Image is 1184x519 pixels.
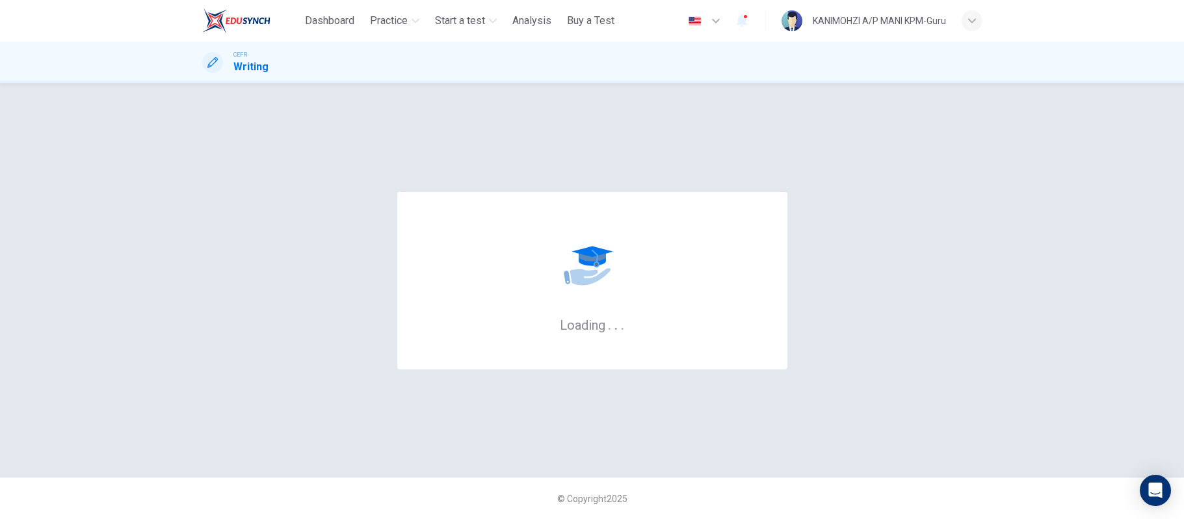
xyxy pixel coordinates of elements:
[782,10,802,31] img: Profile picture
[365,9,425,33] button: Practice
[557,494,627,504] span: © Copyright 2025
[300,9,360,33] button: Dashboard
[567,13,614,29] span: Buy a Test
[202,8,300,34] a: ELTC logo
[560,316,625,333] h6: Loading
[430,9,502,33] button: Start a test
[562,9,620,33] button: Buy a Test
[202,8,270,34] img: ELTC logo
[512,13,551,29] span: Analysis
[435,13,485,29] span: Start a test
[813,13,946,29] div: KANIMOHZI A/P MANI KPM-Guru
[305,13,354,29] span: Dashboard
[233,50,247,59] span: CEFR
[620,313,625,334] h6: .
[507,9,557,33] button: Analysis
[233,59,269,75] h1: Writing
[1140,475,1171,506] div: Open Intercom Messenger
[614,313,618,334] h6: .
[687,16,703,26] img: en
[607,313,612,334] h6: .
[370,13,408,29] span: Practice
